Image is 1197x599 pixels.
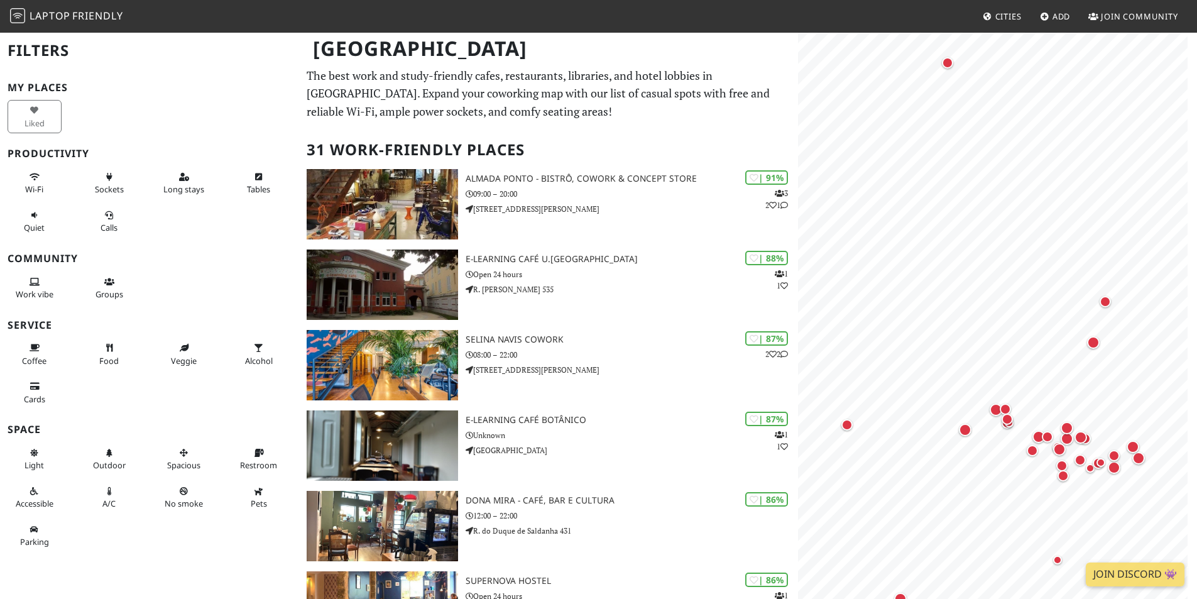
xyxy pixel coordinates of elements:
[24,393,45,405] span: Credit cards
[8,148,292,160] h3: Productivity
[22,355,46,366] span: Coffee
[765,348,788,360] p: 2 2
[232,338,286,371] button: Alcohol
[299,169,798,239] a: Almada Ponto - Bistrô, Cowork & Concept Store | 91% 321 Almada Ponto - Bistrô, Cowork & Concept S...
[466,254,798,265] h3: e-learning Café U.[GEOGRAPHIC_DATA]
[1086,563,1184,586] a: Join Discord 👾
[72,9,123,23] span: Friendly
[157,481,211,514] button: No smoke
[93,459,126,471] span: Outdoor area
[1024,442,1041,459] div: Map marker
[171,355,197,366] span: Veggie
[95,184,124,195] span: Power sockets
[466,525,798,537] p: R. do Duque de Saldanha 431
[299,250,798,320] a: e-learning Café U.Porto | 88% 11 e-learning Café U.[GEOGRAPHIC_DATA] Open 24 hours R. [PERSON_NAM...
[466,415,798,426] h3: E-learning Café Botânico
[745,492,788,507] div: | 86%
[1085,334,1102,351] div: Map marker
[82,442,136,476] button: Outdoor
[1097,294,1113,310] div: Map marker
[745,412,788,426] div: | 87%
[1083,5,1183,28] a: Join Community
[978,5,1027,28] a: Cities
[956,421,974,439] div: Map marker
[987,401,1005,419] div: Map marker
[8,424,292,436] h3: Space
[307,250,458,320] img: e-learning Café U.Porto
[165,498,203,509] span: Smoke free
[466,510,798,522] p: 12:00 – 22:00
[8,272,62,305] button: Work vibe
[307,169,458,239] img: Almada Ponto - Bistrô, Cowork & Concept Store
[1093,455,1108,470] div: Map marker
[1050,439,1066,456] div: Map marker
[20,536,49,547] span: Parking
[745,251,788,265] div: | 88%
[466,495,798,506] h3: Dona Mira - Café, Bar e Cultura
[251,498,267,509] span: Pet friendly
[745,170,788,185] div: | 91%
[8,82,292,94] h3: My Places
[1035,5,1076,28] a: Add
[8,338,62,371] button: Coffee
[1083,461,1098,476] div: Map marker
[8,253,292,265] h3: Community
[307,67,790,121] p: The best work and study-friendly cafes, restaurants, libraries, and hotel lobbies in [GEOGRAPHIC_...
[765,187,788,211] p: 3 2 1
[82,167,136,200] button: Sockets
[839,417,855,433] div: Map marker
[307,491,458,561] img: Dona Mira - Café, Bar e Cultura
[466,203,798,215] p: [STREET_ADDRESS][PERSON_NAME]
[82,481,136,514] button: A/C
[466,268,798,280] p: Open 24 hours
[8,319,292,331] h3: Service
[997,401,1014,417] div: Map marker
[466,364,798,376] p: [STREET_ADDRESS][PERSON_NAME]
[745,573,788,587] div: | 86%
[30,9,70,23] span: Laptop
[157,167,211,200] button: Long stays
[1002,415,1017,431] div: Map marker
[1130,449,1147,467] div: Map marker
[82,272,136,305] button: Groups
[999,411,1015,427] div: Map marker
[466,334,798,345] h3: Selina Navis CoWork
[775,268,788,292] p: 1 1
[307,410,458,481] img: E-learning Café Botânico
[1105,459,1123,476] div: Map marker
[232,442,286,476] button: Restroom
[1101,11,1178,22] span: Join Community
[10,6,123,28] a: LaptopFriendly LaptopFriendly
[775,429,788,453] p: 1 1
[299,491,798,561] a: Dona Mira - Café, Bar e Cultura | 86% Dona Mira - Café, Bar e Cultura 12:00 – 22:00 R. do Duque d...
[1106,448,1122,464] div: Map marker
[299,330,798,400] a: Selina Navis CoWork | 87% 22 Selina Navis CoWork 08:00 – 22:00 [STREET_ADDRESS][PERSON_NAME]
[8,519,62,552] button: Parking
[1090,455,1107,471] div: Map marker
[157,338,211,371] button: Veggie
[1050,552,1065,568] div: Map marker
[25,184,43,195] span: Stable Wi-Fi
[1124,438,1142,456] div: Map marker
[232,481,286,514] button: Pets
[8,376,62,409] button: Cards
[1052,11,1071,22] span: Add
[1072,452,1088,468] div: Map marker
[466,444,798,456] p: [GEOGRAPHIC_DATA]
[8,31,292,70] h2: Filters
[999,415,1015,431] div: Map marker
[167,459,200,471] span: Spacious
[466,349,798,361] p: 08:00 – 22:00
[8,205,62,238] button: Quiet
[8,442,62,476] button: Light
[1039,429,1056,445] div: Map marker
[247,184,270,195] span: Work-friendly tables
[939,55,956,71] div: Map marker
[102,498,116,509] span: Air conditioned
[995,11,1022,22] span: Cities
[232,167,286,200] button: Tables
[8,481,62,514] button: Accessible
[466,576,798,586] h3: Supernova Hostel
[245,355,273,366] span: Alcohol
[299,410,798,481] a: E-learning Café Botânico | 87% 11 E-learning Café Botânico Unknown [GEOGRAPHIC_DATA]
